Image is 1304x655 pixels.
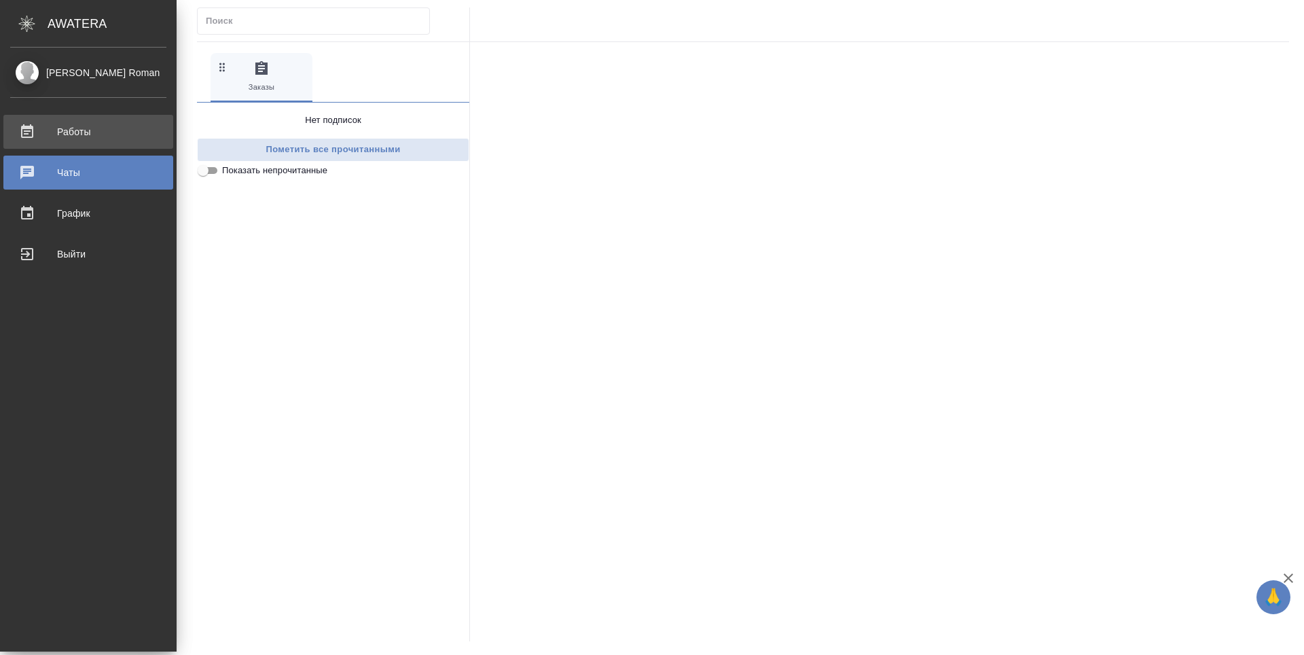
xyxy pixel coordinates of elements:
button: 🙏 [1256,580,1290,614]
span: Заказы [216,60,307,94]
a: Работы [3,115,173,149]
a: График [3,196,173,230]
a: Чаты [3,156,173,190]
svg: Зажми и перетащи, чтобы поменять порядок вкладок [216,60,229,73]
a: Выйти [3,237,173,271]
div: AWATERA [48,10,177,37]
button: Пометить все прочитанными [197,138,469,162]
div: Чаты [10,162,166,183]
div: Выйти [10,244,166,264]
span: Показать непрочитанные [222,164,327,177]
p: Нет подписок [305,113,361,127]
div: Работы [10,122,166,142]
span: Пометить все прочитанными [204,142,462,158]
div: График [10,203,166,224]
div: [PERSON_NAME] Roman [10,65,166,80]
span: 🙏 [1262,583,1285,612]
input: Поиск [206,12,429,31]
